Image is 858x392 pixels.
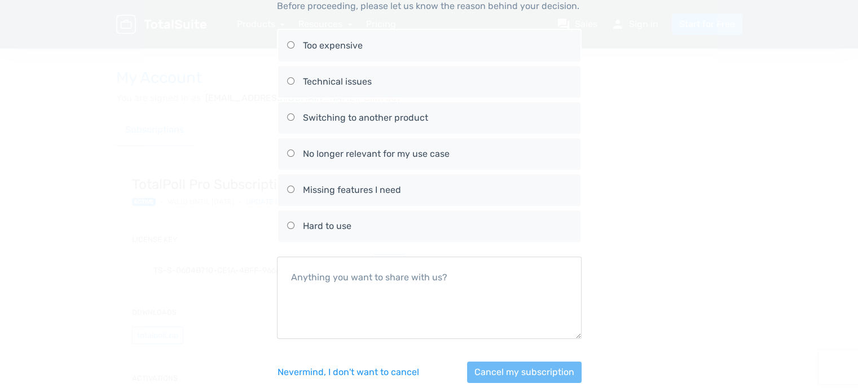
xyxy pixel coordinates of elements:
[287,102,571,134] label: Switching to another product
[287,149,294,157] input: No longer relevant for my use case No longer relevant for my use case
[303,219,571,233] div: Hard to use
[287,41,294,49] input: Too expensive Too expensive
[287,138,571,170] label: No longer relevant for my use case
[277,362,420,383] button: Nevermind, I don't want to cancel
[303,147,571,161] div: No longer relevant for my use case
[287,77,294,85] input: Technical issues Technical issues
[303,111,571,125] div: Switching to another product
[303,75,571,89] div: Technical issues
[287,113,294,121] input: Switching to another product Switching to another product
[287,174,571,206] label: Missing features I need
[287,66,571,98] label: Technical issues
[287,210,571,242] label: Hard to use
[287,30,571,61] label: Too expensive
[287,222,294,229] input: Hard to use Hard to use
[303,39,571,52] div: Too expensive
[287,186,294,193] input: Missing features I need Missing features I need
[303,183,571,197] div: Missing features I need
[467,362,582,383] button: Cancel my subscription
